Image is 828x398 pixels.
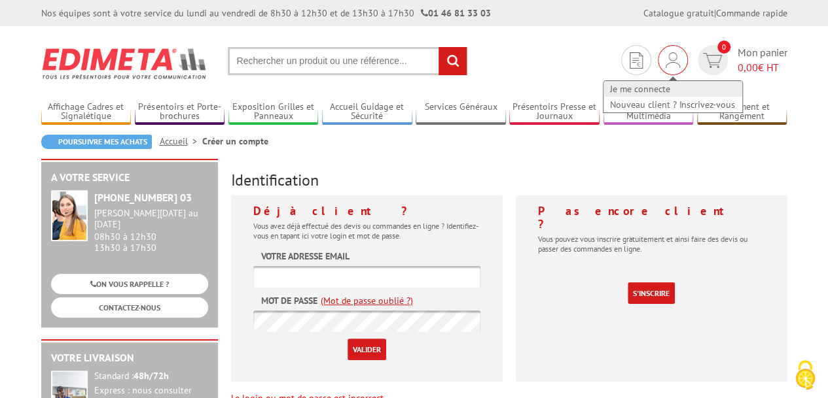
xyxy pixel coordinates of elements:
a: Accueil Guidage et Sécurité [322,101,412,123]
input: Valider [348,339,386,360]
span: 0 [717,41,730,54]
a: Exposition Grilles et Panneaux [228,101,319,123]
a: CONTACTEZ-NOUS [51,297,208,318]
strong: 48h/72h [134,370,169,382]
a: Affichage Cadres et Signalétique [41,101,132,123]
h4: Pas encore client ? [538,205,765,231]
button: Cookies (fenêtre modale) [782,354,828,398]
div: [PERSON_NAME][DATE] au [DATE] [94,208,208,230]
img: devis rapide [666,52,680,68]
strong: 01 46 81 33 03 [421,7,491,19]
a: Nouveau client ? Inscrivez-vous [603,97,742,112]
a: Je me connecte [603,81,742,97]
div: Nos équipes sont à votre service du lundi au vendredi de 8h30 à 12h30 et de 13h30 à 17h30 [41,7,491,20]
a: (Mot de passe oublié ?) [321,294,413,307]
span: 0,00 [738,61,758,74]
a: Présentoirs Presse et Journaux [509,101,600,123]
span: Mon panier [738,45,787,75]
span: € HT [738,60,787,75]
h4: Déjà client ? [253,205,480,218]
a: Services Généraux [416,101,506,123]
a: Poursuivre mes achats [41,135,152,149]
a: Catalogue gratuit [643,7,714,19]
a: Présentoirs et Porte-brochures [135,101,225,123]
p: Vous avez déjà effectué des devis ou commandes en ligne ? Identifiez-vous en tapant ici votre log... [253,221,480,240]
p: Vous pouvez vous inscrire gratuitement et ainsi faire des devis ou passer des commandes en ligne. [538,234,765,254]
input: rechercher [439,47,467,75]
a: ON VOUS RAPPELLE ? [51,274,208,294]
img: widget-service.jpg [51,190,88,241]
div: Standard : [94,371,208,382]
h2: Votre livraison [51,352,208,364]
input: Rechercher un produit ou une référence... [228,47,467,75]
img: Cookies (fenêtre modale) [789,359,821,391]
label: Votre adresse email [261,250,350,263]
li: Créer un compte [202,135,268,148]
div: | [643,7,787,20]
strong: [PHONE_NUMBER] 03 [94,191,192,204]
img: devis rapide [630,52,643,69]
div: Express : nous consulter [94,385,208,397]
a: Commande rapide [716,7,787,19]
a: S'inscrire [628,282,675,304]
a: devis rapide 0 Mon panier 0,00€ HT [694,45,787,75]
h2: A votre service [51,172,208,184]
div: Je me connecte Nouveau client ? Inscrivez-vous [658,45,688,75]
div: 08h30 à 12h30 13h30 à 17h30 [94,208,208,253]
img: devis rapide [703,53,722,68]
h3: Identification [231,172,787,189]
a: Accueil [160,135,202,147]
label: Mot de passe [261,294,317,307]
img: Edimeta [41,39,208,88]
